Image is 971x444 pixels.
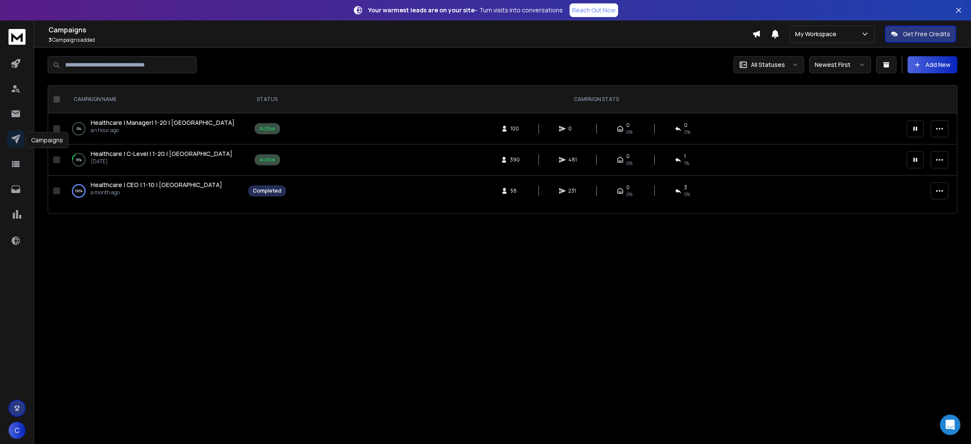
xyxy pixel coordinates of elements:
[751,61,785,69] p: All Statuses
[626,129,633,136] span: 0%
[684,160,689,167] span: 1 %
[26,132,69,148] div: Campaigns
[291,86,902,113] th: CAMPAIGN STATS
[63,113,243,144] td: 0%Healthcare | Manager| 1-20 | [GEOGRAPHIC_DATA]an hour ago
[91,118,235,127] span: Healthcare | Manager| 1-20 | [GEOGRAPHIC_DATA]
[91,118,235,127] a: Healthcare | Manager| 1-20 | [GEOGRAPHIC_DATA]
[9,422,26,439] button: C
[795,30,840,38] p: My Workspace
[626,160,633,167] span: 0%
[76,156,82,164] p: 16 %
[91,158,232,165] p: [DATE]
[259,156,275,163] div: Active
[91,150,232,158] a: Healthcare | C-Level | 1-20 | [GEOGRAPHIC_DATA]
[91,189,222,196] p: a month ago
[572,6,616,14] p: Reach Out Now
[510,156,520,163] span: 390
[368,6,475,14] strong: Your warmest leads are on your site
[908,56,957,73] button: Add New
[368,6,563,14] p: – Turn visits into conversations
[626,191,633,198] span: 0%
[570,3,618,17] a: Reach Out Now
[684,191,690,198] span: 5 %
[75,187,83,195] p: 100 %
[568,187,577,194] span: 231
[259,125,275,132] div: Active
[684,184,687,191] span: 3
[568,156,577,163] span: 481
[253,187,281,194] div: Completed
[49,36,52,43] span: 3
[626,184,630,191] span: 0
[626,122,630,129] span: 0
[684,122,687,129] span: 0
[510,125,519,132] span: 100
[91,181,222,189] a: Healthcare | CEO | 1-10 | [GEOGRAPHIC_DATA]
[9,29,26,45] img: logo
[77,124,81,133] p: 0 %
[49,37,752,43] p: Campaigns added
[903,30,950,38] p: Get Free Credits
[91,127,235,134] p: an hour ago
[940,415,960,435] div: Open Intercom Messenger
[626,153,630,160] span: 0
[510,187,519,194] span: 58
[49,25,752,35] h1: Campaigns
[243,86,291,113] th: STATUS
[568,125,577,132] span: 0
[885,26,956,43] button: Get Free Credits
[809,56,871,73] button: Newest First
[684,153,686,160] span: 1
[63,86,243,113] th: CAMPAIGN NAME
[684,129,690,136] span: 0%
[63,176,243,207] td: 100%Healthcare | CEO | 1-10 | [GEOGRAPHIC_DATA]a month ago
[63,144,243,176] td: 16%Healthcare | C-Level | 1-20 | [GEOGRAPHIC_DATA][DATE]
